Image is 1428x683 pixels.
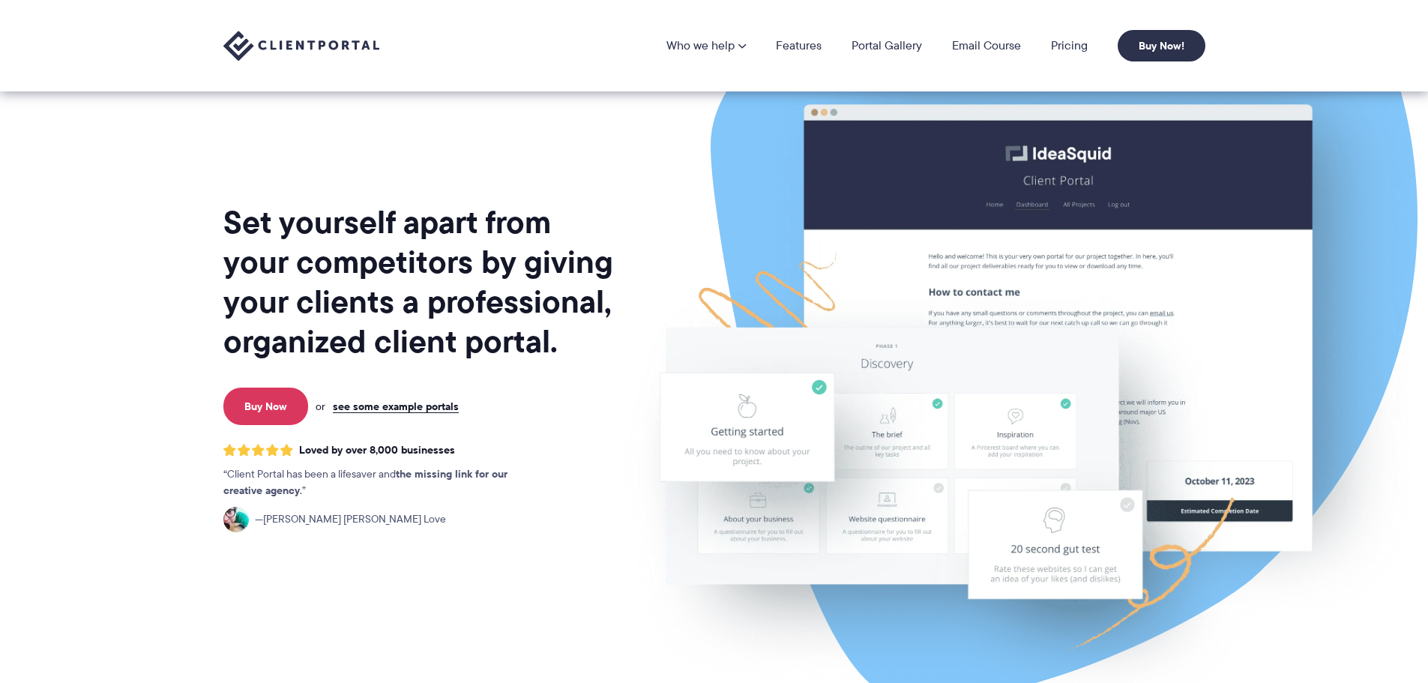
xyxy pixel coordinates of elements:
[852,40,922,52] a: Portal Gallery
[299,444,455,457] span: Loved by over 8,000 businesses
[255,511,446,528] span: [PERSON_NAME] [PERSON_NAME] Love
[223,466,538,499] p: Client Portal has been a lifesaver and .
[223,388,308,425] a: Buy Now
[776,40,822,52] a: Features
[316,400,325,413] span: or
[1118,30,1205,61] a: Buy Now!
[223,202,616,361] h1: Set yourself apart from your competitors by giving your clients a professional, organized client ...
[666,40,746,52] a: Who we help
[333,400,459,413] a: see some example portals
[952,40,1021,52] a: Email Course
[1051,40,1088,52] a: Pricing
[223,466,507,499] strong: the missing link for our creative agency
